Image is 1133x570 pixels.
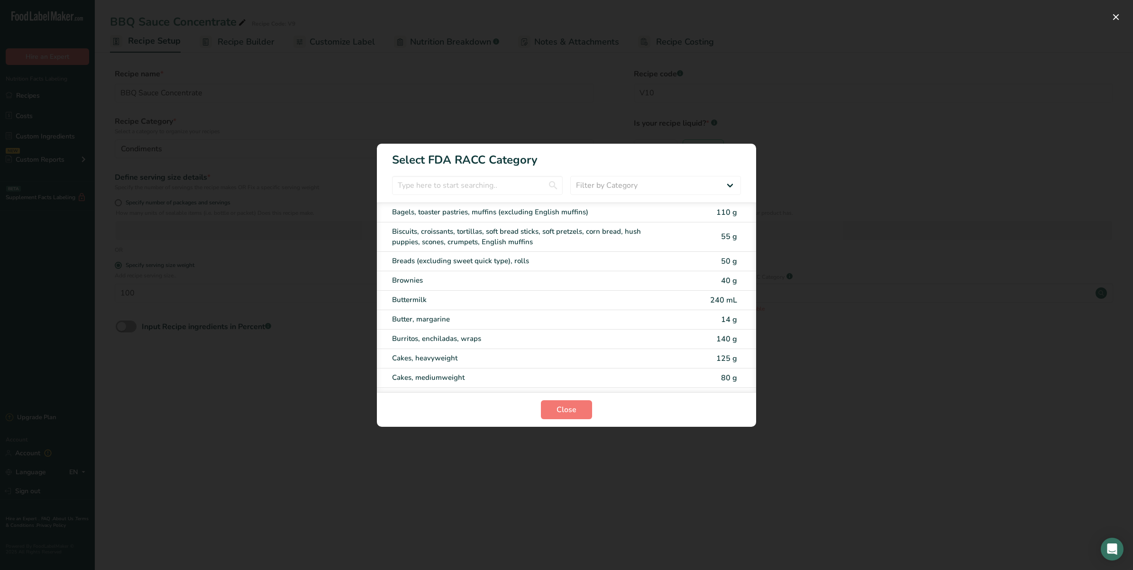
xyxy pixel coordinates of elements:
[392,256,661,267] div: Breads (excluding sweet quick type), rolls
[1101,538,1124,561] div: Open Intercom Messenger
[392,294,661,305] div: Buttermilk
[721,373,737,383] span: 80 g
[377,144,756,168] h1: Select FDA RACC Category
[392,176,563,195] input: Type here to start searching..
[710,295,737,305] span: 240 mL
[392,392,661,403] div: Cakes, lightweight (angel food, chiffon, or sponge cake without icing or filling)
[541,400,592,419] button: Close
[392,226,661,248] div: Biscuits, croissants, tortillas, soft bread sticks, soft pretzels, corn bread, hush puppies, scon...
[392,314,661,325] div: Butter, margarine
[716,207,737,218] span: 110 g
[557,404,576,415] span: Close
[721,276,737,286] span: 40 g
[392,275,661,286] div: Brownies
[392,353,661,364] div: Cakes, heavyweight
[716,334,737,344] span: 140 g
[392,372,661,383] div: Cakes, mediumweight
[392,333,661,344] div: Burritos, enchiladas, wraps
[721,256,737,267] span: 50 g
[721,314,737,325] span: 14 g
[716,353,737,364] span: 125 g
[392,207,661,218] div: Bagels, toaster pastries, muffins (excluding English muffins)
[721,231,737,242] span: 55 g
